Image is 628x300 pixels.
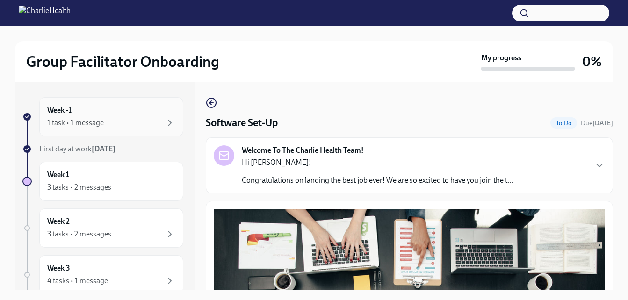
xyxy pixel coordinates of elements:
[581,119,613,127] span: Due
[550,120,577,127] span: To Do
[19,6,71,21] img: CharlieHealth
[47,263,70,273] h6: Week 3
[582,53,602,70] h3: 0%
[22,144,183,154] a: First day at work[DATE]
[47,105,72,115] h6: Week -1
[206,116,278,130] h4: Software Set-Up
[47,182,111,193] div: 3 tasks • 2 messages
[47,216,70,227] h6: Week 2
[47,276,108,286] div: 4 tasks • 1 message
[47,229,111,239] div: 3 tasks • 2 messages
[22,208,183,248] a: Week 23 tasks • 2 messages
[22,97,183,136] a: Week -11 task • 1 message
[242,157,513,168] p: Hi [PERSON_NAME]!
[47,118,104,128] div: 1 task • 1 message
[581,119,613,128] span: August 26th, 2025 10:00
[242,145,364,156] strong: Welcome To The Charlie Health Team!
[47,170,69,180] h6: Week 1
[92,144,115,153] strong: [DATE]
[22,255,183,294] a: Week 34 tasks • 1 message
[481,53,521,63] strong: My progress
[22,162,183,201] a: Week 13 tasks • 2 messages
[39,144,115,153] span: First day at work
[26,52,219,71] h2: Group Facilitator Onboarding
[592,119,613,127] strong: [DATE]
[242,175,513,186] p: Congratulations on landing the best job ever! We are so excited to have you join the t...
